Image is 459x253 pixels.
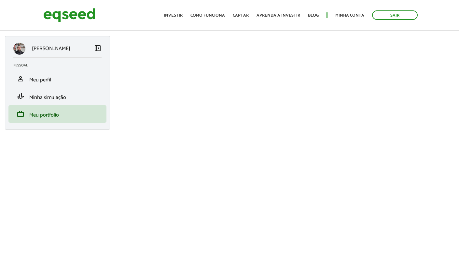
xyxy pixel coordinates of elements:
a: Investir [164,13,183,18]
p: [PERSON_NAME] [32,46,70,52]
a: finance_modeMinha simulação [13,92,102,100]
a: personMeu perfil [13,75,102,83]
span: finance_mode [17,92,24,100]
li: Minha simulação [8,88,106,105]
span: Meu perfil [29,76,51,84]
a: Blog [308,13,319,18]
a: Captar [233,13,249,18]
a: Como funciona [190,13,225,18]
li: Meu perfil [8,70,106,88]
span: Minha simulação [29,93,66,102]
a: Colapsar menu [94,44,102,53]
span: Meu portfólio [29,111,59,119]
span: person [17,75,24,83]
span: work [17,110,24,118]
a: Minha conta [335,13,364,18]
a: Sair [372,10,418,20]
img: EqSeed [43,7,95,24]
li: Meu portfólio [8,105,106,123]
span: left_panel_close [94,44,102,52]
a: Aprenda a investir [257,13,300,18]
a: workMeu portfólio [13,110,102,118]
h2: Pessoal [13,63,106,67]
